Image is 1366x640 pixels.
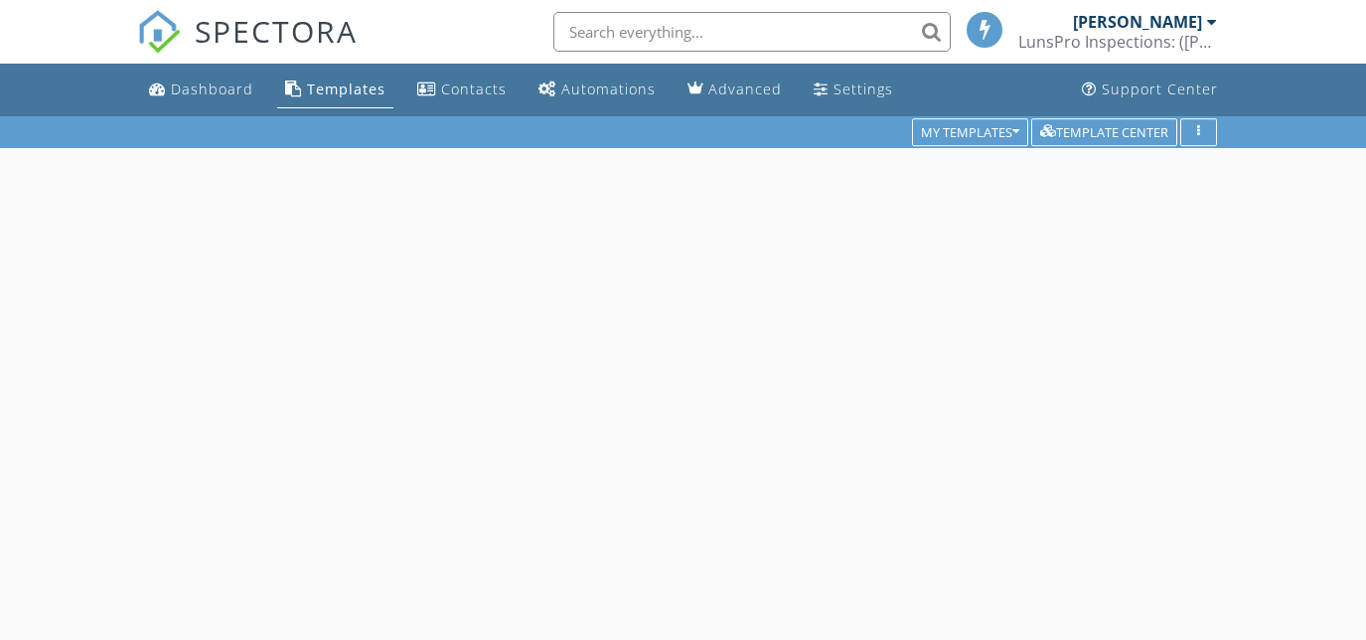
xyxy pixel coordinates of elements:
button: Template Center [1031,118,1177,146]
div: Templates [307,80,385,98]
div: Advanced [708,80,782,98]
div: Template Center [1040,125,1168,139]
a: Advanced [680,72,790,108]
div: Automations [561,80,656,98]
a: Dashboard [141,72,261,108]
div: Contacts [441,80,507,98]
button: My Templates [912,118,1028,146]
div: Support Center [1102,80,1218,98]
div: [PERSON_NAME] [1073,12,1202,32]
div: My Templates [921,125,1019,139]
a: Templates [277,72,393,108]
a: Automations (Basic) [531,72,664,108]
span: SPECTORA [195,10,358,52]
div: Dashboard [171,80,253,98]
a: Contacts [409,72,515,108]
a: Template Center [1031,122,1177,140]
input: Search everything... [553,12,951,52]
a: Settings [806,72,901,108]
div: Settings [834,80,893,98]
a: Support Center [1074,72,1226,108]
div: LunsPro Inspections: (Charlotte) [1018,32,1217,52]
img: The Best Home Inspection Software - Spectora [137,10,181,54]
a: SPECTORA [137,27,358,69]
